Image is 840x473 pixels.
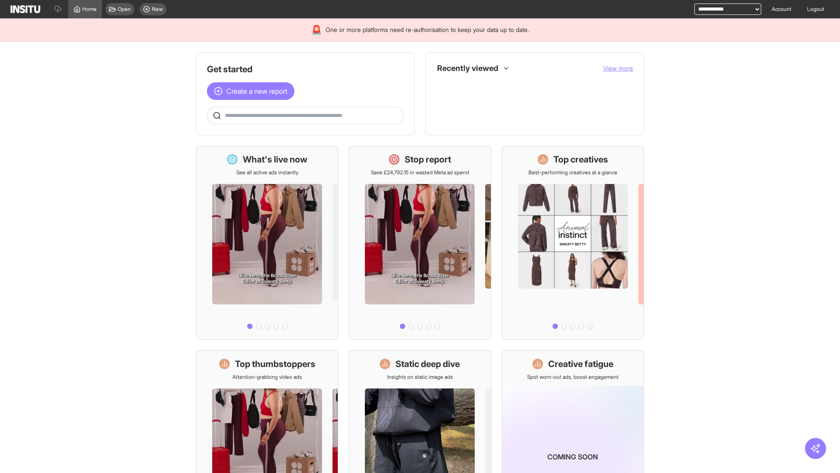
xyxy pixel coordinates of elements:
[232,374,302,381] p: Attention-grabbing video ads
[207,63,404,75] h1: Get started
[236,169,298,176] p: See all active ads instantly
[207,82,294,100] button: Create a new report
[325,25,529,34] span: One or more platforms need re-authorisation to keep your data up to date.
[405,153,451,166] h1: Stop report
[603,64,633,72] span: View more
[243,153,308,166] h1: What's live now
[311,24,322,36] div: 🚨
[196,146,338,340] a: What's live nowSee all active ads instantly
[82,6,97,13] span: Home
[152,6,163,13] span: New
[528,169,617,176] p: Best-performing creatives at a glance
[395,358,460,370] h1: Static deep dive
[349,146,491,340] a: Stop reportSave £24,792.15 in wasted Meta ad spend
[387,374,453,381] p: Insights on static image ads
[553,153,608,166] h1: Top creatives
[235,358,315,370] h1: Top thumbstoppers
[603,64,633,73] button: View more
[118,6,131,13] span: Open
[226,86,287,96] span: Create a new report
[371,169,469,176] p: Save £24,792.15 in wasted Meta ad spend
[10,5,40,13] img: Logo
[502,146,644,340] a: Top creativesBest-performing creatives at a glance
